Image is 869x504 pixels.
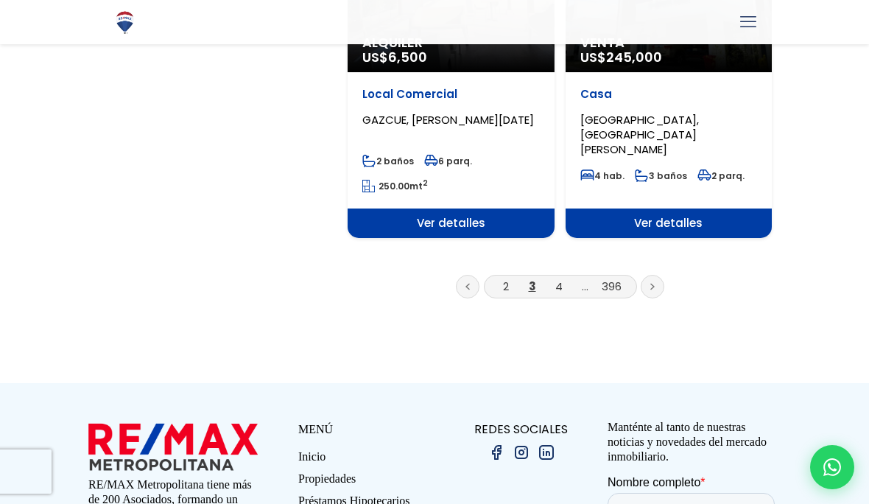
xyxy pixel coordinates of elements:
[555,279,563,294] a: 4
[580,112,699,157] span: [GEOGRAPHIC_DATA], [GEOGRAPHIC_DATA][PERSON_NAME]
[582,279,588,294] a: ...
[362,155,414,167] span: 2 baños
[298,472,434,494] a: Propiedades
[580,87,758,102] p: Casa
[424,155,472,167] span: 6 parq.
[602,279,622,294] a: 396
[488,444,505,461] img: facebook.png
[736,10,761,35] a: mobile menu
[580,169,625,182] span: 4 hab.
[580,48,662,66] span: US$
[388,48,427,66] span: 6,500
[606,48,662,66] span: 245,000
[362,48,427,66] span: US$
[423,178,428,189] sup: 2
[503,279,509,294] a: 2
[538,444,555,461] img: linkedin.png
[566,209,773,238] span: Ver detalles
[379,180,409,192] span: 250.00
[608,420,781,464] p: Manténte al tanto de nuestras noticias y novedades del mercado inmobiliario.
[513,444,530,461] img: instagram.png
[362,87,540,102] p: Local Comercial
[348,209,555,238] span: Ver detalles
[362,180,428,192] span: mt
[529,279,536,294] a: 3
[298,420,434,438] p: MENÚ
[112,10,138,35] img: Logo de REMAX
[88,420,258,474] img: remax metropolitana logo
[362,112,534,127] span: GAZCUE, [PERSON_NAME][DATE]
[697,169,745,182] span: 2 parq.
[298,449,434,472] a: Inicio
[434,420,608,438] p: REDES SOCIALES
[635,169,687,182] span: 3 baños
